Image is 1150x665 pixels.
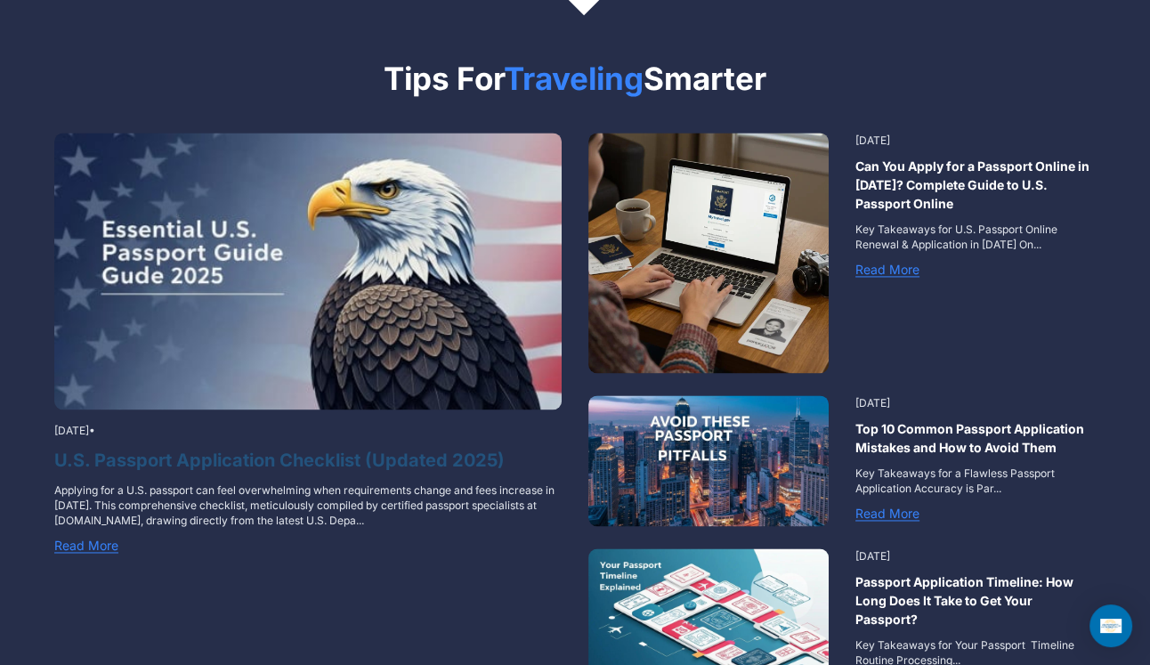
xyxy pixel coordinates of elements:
p: Applying for a U.S. passport can feel overwhelming when requirements change and fees increase in ... [54,483,562,528]
a: U.S. Passport Application Checklist (Updated 2025) [54,447,562,474]
span: [DATE] [855,134,890,147]
p: Key Takeaways for a Flawless Passport Application Accuracy is Par... [855,466,1096,496]
img: 2ba978ba-4c65-444b-9d1e-7c0d9c4724a8_-_28de80_-_e54ce7961b994c5af3e7cd68c25c094cbc861c94.jpg [54,133,562,410]
div: Open Intercom Messenger [1089,604,1132,647]
a: Top 10 Common Passport Application Mistakes and How to Avoid Them [855,419,1096,457]
h2: Tips For Smarter [54,60,1096,97]
span: [DATE] [855,549,890,563]
img: person-applying-for-a-us-passport-online-in-a-cozy-home-office-80cfad6e-6e9d-4cd1-bde0-30d6b48813... [588,133,829,373]
a: Read More [54,538,118,553]
a: Read More [855,506,919,521]
a: Read More [855,262,919,277]
span: • [89,424,95,437]
span: [DATE] [54,424,89,437]
p: Key Takeaways for U.S. Passport Online Renewal & Application in [DATE] On... [855,222,1096,252]
img: passport-top_10_mistakes_-_28de80_-_2186b91805bf8f87dc4281b6adbed06c6a56d5ae.jpg [588,395,829,526]
a: Passport Application Timeline: How Long Does It Take to Get Your Passport? [855,572,1096,629]
span: [DATE] [855,396,890,410]
a: Can You Apply for a Passport Online in [DATE]? Complete Guide to U.S. Passport Online [855,157,1096,213]
span: Traveling [504,60,644,97]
